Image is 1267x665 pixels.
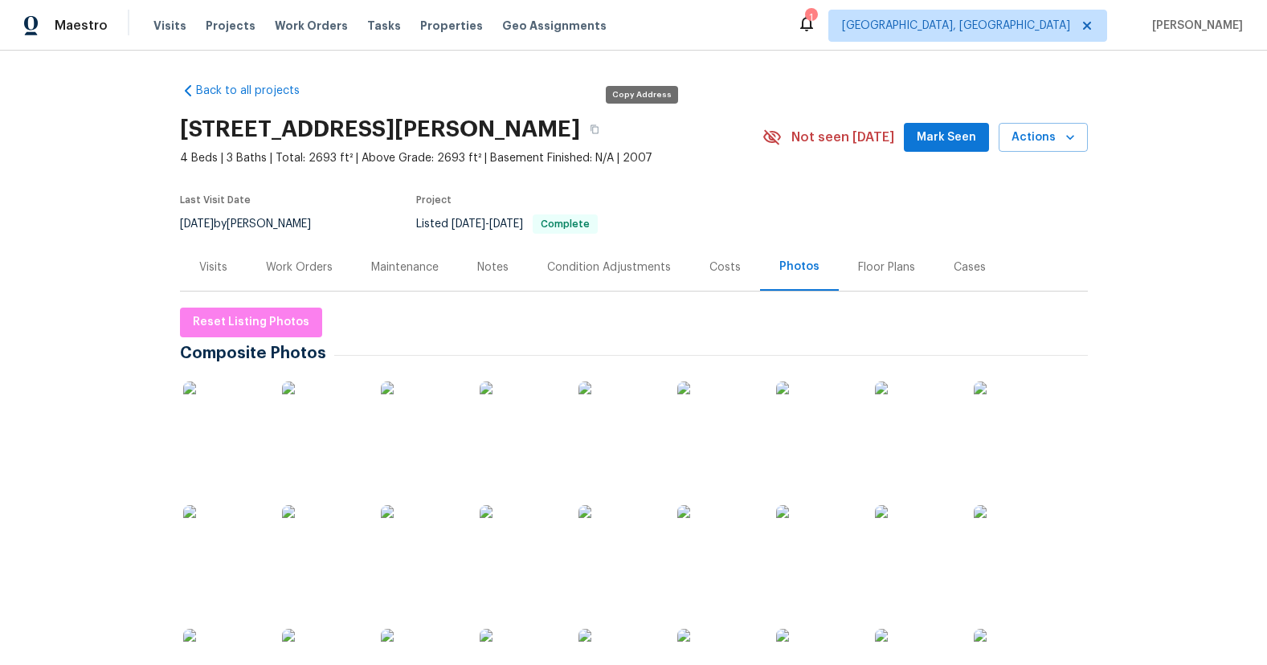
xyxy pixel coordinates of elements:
span: [GEOGRAPHIC_DATA], [GEOGRAPHIC_DATA] [842,18,1070,34]
div: Condition Adjustments [547,259,671,275]
span: Properties [420,18,483,34]
span: Tasks [367,20,401,31]
span: Projects [206,18,255,34]
span: Project [416,195,452,205]
span: Geo Assignments [502,18,607,34]
span: Work Orders [275,18,348,34]
span: Listed [416,218,598,230]
a: Back to all projects [180,83,334,99]
div: Floor Plans [858,259,915,275]
span: Last Visit Date [180,195,251,205]
div: Photos [779,259,819,275]
div: Maintenance [371,259,439,275]
span: Reset Listing Photos [193,312,309,332]
div: Work Orders [266,259,333,275]
div: Notes [477,259,509,275]
button: Reset Listing Photos [180,308,322,337]
span: Actions [1012,128,1075,148]
div: Cases [954,259,986,275]
button: Mark Seen [904,123,989,153]
div: Costs [709,259,741,275]
span: [DATE] [489,218,523,230]
span: [DATE] [452,218,485,230]
span: - [452,218,523,230]
div: by [PERSON_NAME] [180,214,330,234]
button: Actions [999,123,1088,153]
span: Visits [153,18,186,34]
div: 1 [805,10,816,26]
span: Not seen [DATE] [791,129,894,145]
span: [PERSON_NAME] [1146,18,1243,34]
span: Mark Seen [917,128,976,148]
span: Maestro [55,18,108,34]
span: 4 Beds | 3 Baths | Total: 2693 ft² | Above Grade: 2693 ft² | Basement Finished: N/A | 2007 [180,150,762,166]
span: Complete [534,219,596,229]
span: [DATE] [180,218,214,230]
div: Visits [199,259,227,275]
span: Composite Photos [180,345,334,361]
h2: [STREET_ADDRESS][PERSON_NAME] [180,121,580,137]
